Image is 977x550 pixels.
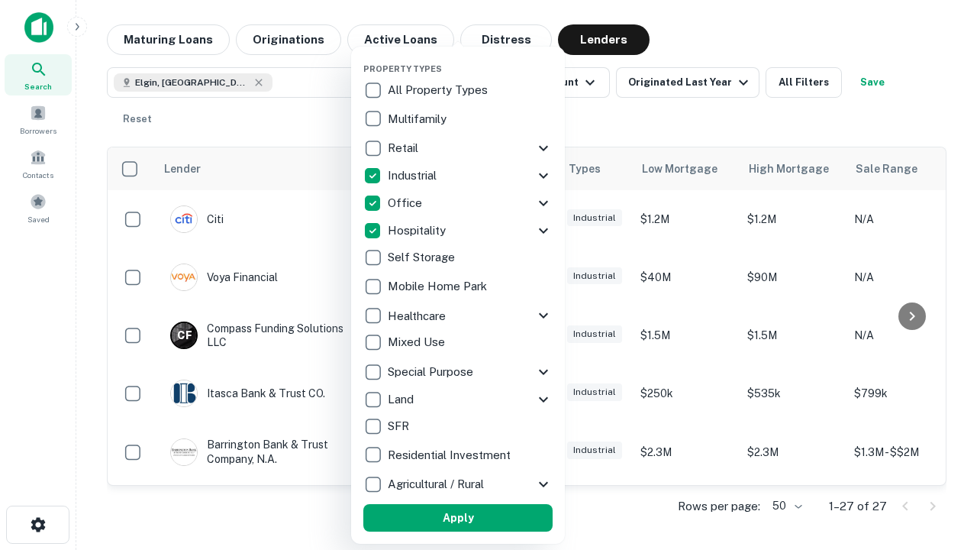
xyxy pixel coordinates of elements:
div: Hospitality [363,217,553,244]
p: Mixed Use [388,333,448,351]
div: Industrial [363,162,553,189]
p: Agricultural / Rural [388,475,487,493]
div: Land [363,386,553,413]
button: Apply [363,504,553,532]
div: Retail [363,134,553,162]
p: Self Storage [388,248,458,267]
p: Hospitality [388,222,449,240]
p: All Property Types [388,81,491,99]
p: Healthcare [388,307,449,325]
div: Healthcare [363,302,553,329]
iframe: Chat Widget [901,428,977,501]
p: Retail [388,139,421,157]
p: Industrial [388,167,440,185]
p: Office [388,194,425,212]
p: Special Purpose [388,363,476,381]
div: Agricultural / Rural [363,471,553,498]
p: Residential Investment [388,446,514,464]
p: Multifamily [388,110,450,128]
span: Property Types [363,64,442,73]
p: Land [388,390,417,409]
p: SFR [388,417,412,435]
p: Mobile Home Park [388,277,490,296]
div: Office [363,189,553,217]
div: Special Purpose [363,358,553,386]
